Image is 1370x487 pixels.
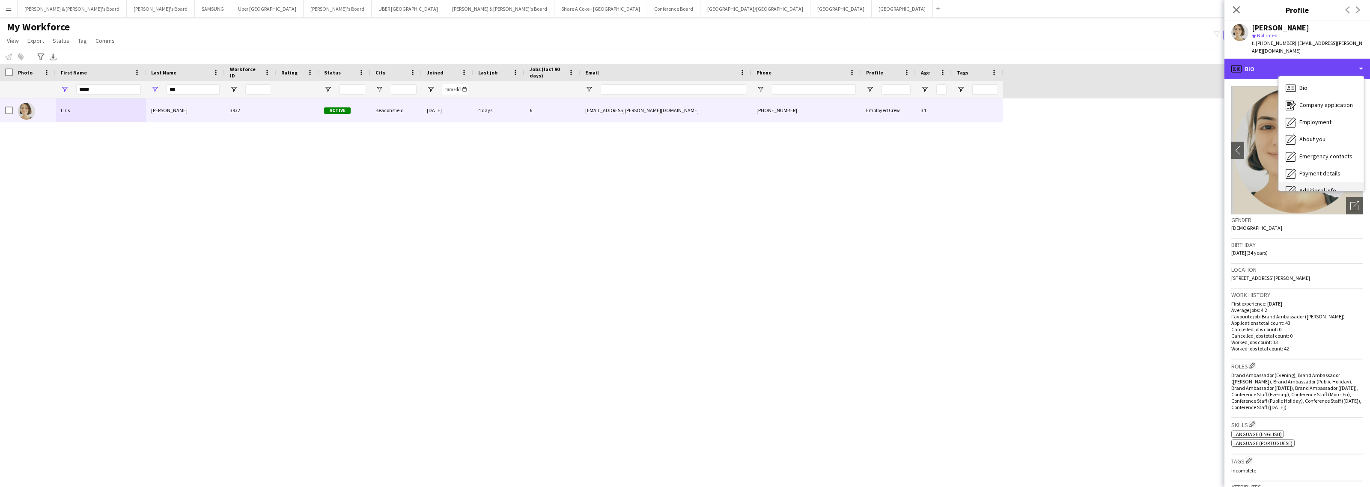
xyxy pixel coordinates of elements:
span: Language (English) [1233,431,1282,437]
span: t. [PHONE_NUMBER] [1252,40,1296,46]
input: Email Filter Input [601,84,746,95]
span: Export [27,37,44,45]
div: Payment details [1279,165,1364,182]
button: UBER [GEOGRAPHIC_DATA] [372,0,445,17]
button: [PERSON_NAME]'s Board [127,0,195,17]
p: Cancelled jobs total count: 0 [1231,333,1363,339]
p: Applications total count: 43 [1231,320,1363,326]
p: Average jobs: 4.2 [1231,307,1363,313]
a: Status [49,35,73,46]
span: [DATE] (34 years) [1231,249,1268,256]
input: Joined Filter Input [442,84,468,95]
button: Open Filter Menu [151,86,159,93]
div: About you [1279,131,1364,148]
button: Open Filter Menu [324,86,332,93]
span: Profile [866,69,883,76]
a: View [3,35,22,46]
input: Tags Filter Input [972,84,998,95]
span: Tag [78,37,87,45]
div: Open photos pop-in [1346,197,1363,214]
img: Liris Weinhardt [18,103,35,120]
input: City Filter Input [391,84,417,95]
span: Email [585,69,599,76]
app-action-btn: Export XLSX [48,52,58,62]
div: Emergency contacts [1279,148,1364,165]
input: Status Filter Input [340,84,365,95]
div: Additional info [1279,182,1364,199]
button: Open Filter Menu [921,86,929,93]
span: Additional info [1299,187,1336,194]
span: Last Name [151,69,176,76]
input: Last Name Filter Input [167,84,220,95]
p: Worked jobs count: 13 [1231,339,1363,345]
p: First experience: [DATE] [1231,300,1363,307]
div: 6 [524,98,580,122]
div: [PERSON_NAME] [1252,24,1309,32]
input: Profile Filter Input [882,84,911,95]
span: Phone [756,69,771,76]
button: [GEOGRAPHIC_DATA] [810,0,872,17]
button: Open Filter Menu [756,86,764,93]
h3: Roles [1231,361,1363,370]
span: Employment [1299,118,1331,126]
button: Open Filter Menu [375,86,383,93]
span: Not rated [1257,32,1278,39]
button: Open Filter Menu [61,86,68,93]
button: [PERSON_NAME] & [PERSON_NAME]'s Board [445,0,554,17]
span: Status [324,69,341,76]
button: [PERSON_NAME]'s Board [304,0,372,17]
button: Uber [GEOGRAPHIC_DATA] [231,0,304,17]
span: Jobs (last 90 days) [530,66,565,79]
span: [STREET_ADDRESS][PERSON_NAME] [1231,275,1310,281]
span: Payment details [1299,169,1340,177]
div: Employed Crew [861,98,916,122]
h3: Skills [1231,420,1363,429]
span: Emergency contacts [1299,152,1352,160]
p: Worked jobs total count: 42 [1231,345,1363,352]
span: About you [1299,135,1325,143]
h3: Work history [1231,291,1363,299]
span: Company application [1299,101,1353,109]
h3: Profile [1224,4,1370,15]
a: Comms [92,35,118,46]
button: Open Filter Menu [585,86,593,93]
span: Joined [427,69,444,76]
div: 3932 [225,98,276,122]
span: Comms [95,37,115,45]
span: Age [921,69,930,76]
div: [DATE] [422,98,473,122]
a: Export [24,35,48,46]
div: Liris [56,98,146,122]
span: Status [53,37,69,45]
span: First Name [61,69,87,76]
span: Last job [478,69,497,76]
span: Rating [281,69,298,76]
div: Bio [1224,59,1370,79]
span: Language (Portuguese) [1233,440,1293,446]
input: Age Filter Input [936,84,947,95]
div: Employment [1279,114,1364,131]
div: Company application [1279,97,1364,114]
span: | [EMAIL_ADDRESS][PERSON_NAME][DOMAIN_NAME] [1252,40,1362,54]
button: [GEOGRAPHIC_DATA]/[GEOGRAPHIC_DATA] [700,0,810,17]
h3: Location [1231,266,1363,273]
span: Photo [18,69,33,76]
button: [GEOGRAPHIC_DATA] [872,0,933,17]
button: [PERSON_NAME] & [PERSON_NAME]'s Board [18,0,127,17]
span: Active [324,107,351,114]
p: Incomplete [1231,467,1363,474]
h3: Tags [1231,456,1363,465]
div: Bio [1279,80,1364,97]
input: Workforce ID Filter Input [245,84,271,95]
button: Open Filter Menu [957,86,965,93]
button: Everyone2,124 [1223,30,1266,40]
h3: Birthday [1231,241,1363,249]
span: [DEMOGRAPHIC_DATA] [1231,225,1282,231]
div: [PHONE_NUMBER] [751,98,861,122]
span: Brand Ambassador (Evening), Brand Ambassador ([PERSON_NAME]), Brand Ambassador (Public Holiday), ... [1231,372,1361,410]
button: Open Filter Menu [427,86,435,93]
app-action-btn: Advanced filters [36,52,46,62]
h3: Gender [1231,216,1363,224]
button: Open Filter Menu [866,86,874,93]
a: Tag [74,35,90,46]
